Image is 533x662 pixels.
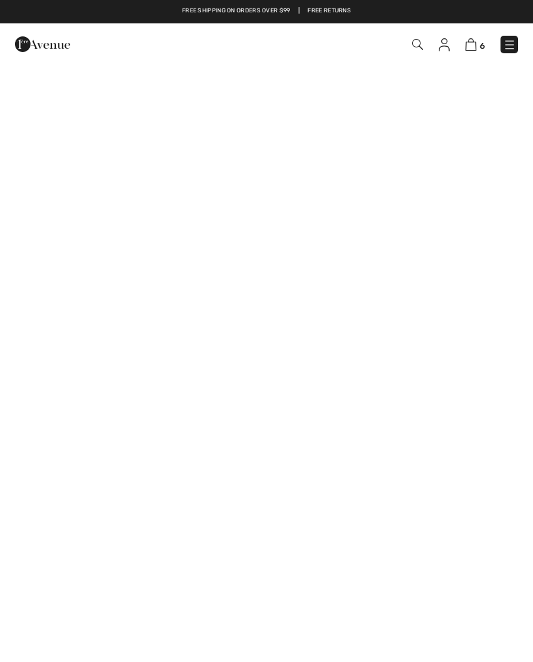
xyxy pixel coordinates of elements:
[439,38,450,51] img: My Info
[465,38,476,51] img: Shopping Bag
[307,6,351,16] a: Free Returns
[182,6,291,16] a: Free shipping on orders over $99
[15,37,70,49] a: 1ère Avenue
[15,31,70,57] img: 1ère Avenue
[412,39,423,50] img: Search
[298,6,300,16] span: |
[465,36,485,52] a: 6
[503,38,516,51] img: Menu
[480,41,485,51] span: 6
